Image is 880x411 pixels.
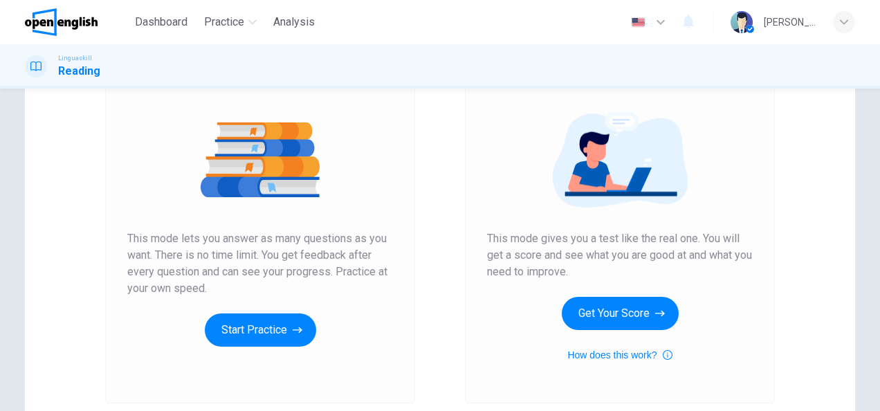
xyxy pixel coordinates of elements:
[567,347,672,363] button: How does this work?
[764,14,816,30] div: [PERSON_NAME]
[562,297,679,330] button: Get Your Score
[25,8,129,36] a: OpenEnglish logo
[204,14,244,30] span: Practice
[58,53,92,63] span: Linguaskill
[129,10,193,35] button: Dashboard
[487,230,753,280] span: This mode gives you a test like the real one. You will get a score and see what you are good at a...
[135,14,187,30] span: Dashboard
[630,17,647,28] img: en
[273,14,315,30] span: Analysis
[205,313,316,347] button: Start Practice
[268,10,320,35] button: Analysis
[25,8,98,36] img: OpenEnglish logo
[199,10,262,35] button: Practice
[58,63,100,80] h1: Reading
[127,230,393,297] span: This mode lets you answer as many questions as you want. There is no time limit. You get feedback...
[731,11,753,33] img: Profile picture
